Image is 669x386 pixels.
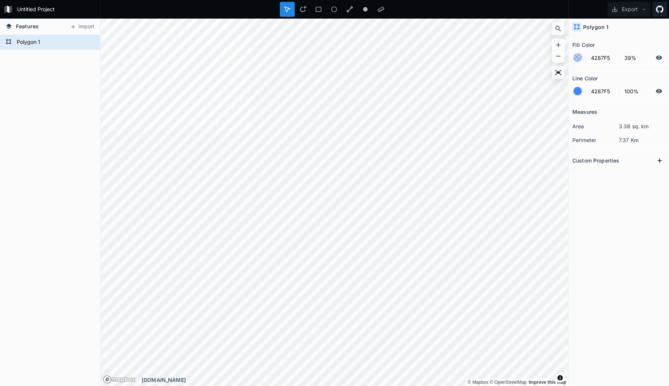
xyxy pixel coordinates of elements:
[468,380,488,385] a: Mapbox
[619,136,665,144] dd: 7.37 Km
[572,73,598,84] h2: Line Color
[572,122,619,130] dt: area
[572,106,597,118] h2: Measures
[572,155,619,166] h2: Custom Properties
[66,21,98,33] button: Import
[556,373,565,382] button: Toggle attribution
[142,376,568,384] div: [DOMAIN_NAME]
[572,136,619,144] dt: perimeter
[583,23,608,31] h4: Polygon 1
[572,39,595,51] h2: Fill Color
[490,380,527,385] a: OpenStreetMap
[16,22,39,30] span: Features
[608,2,650,17] button: Export
[619,122,665,130] dd: 3.38 sq. km
[103,375,136,384] a: Mapbox logo
[529,380,566,385] a: Map feedback
[558,374,562,382] span: Toggle attribution
[103,375,111,384] a: Mapbox logo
